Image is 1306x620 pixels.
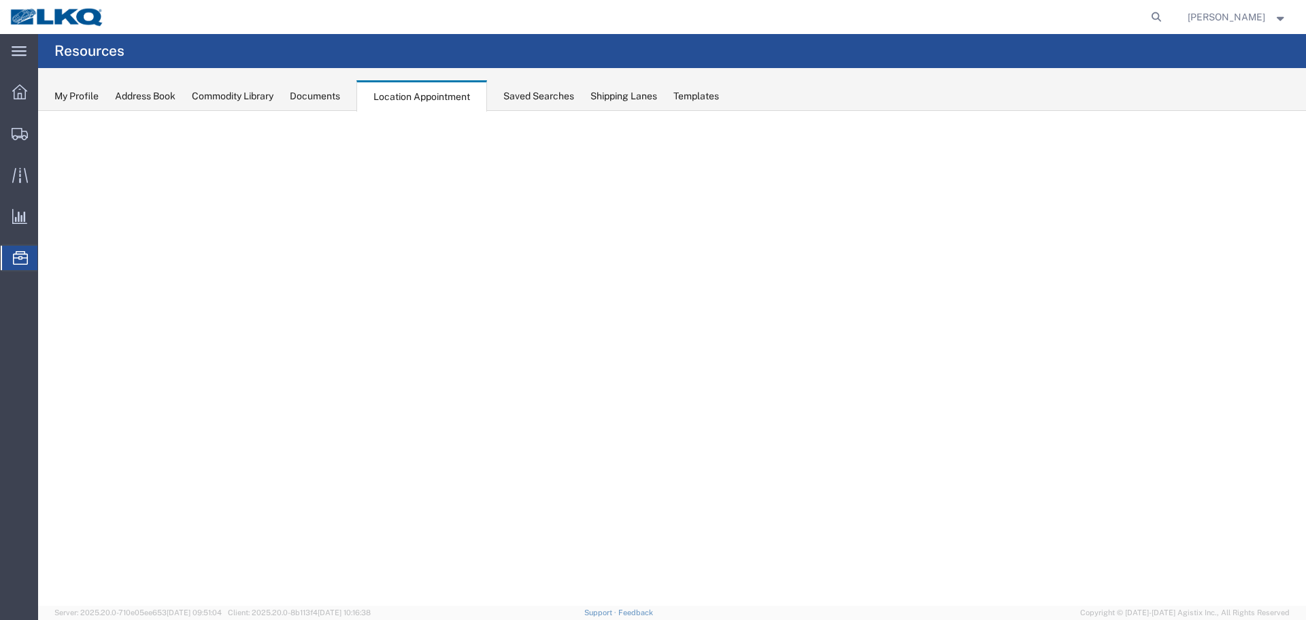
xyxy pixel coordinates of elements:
h4: Resources [54,34,124,68]
div: Templates [673,89,719,103]
div: Commodity Library [192,89,273,103]
div: Saved Searches [503,89,574,103]
a: Support [584,608,618,617]
span: [DATE] 10:16:38 [318,608,371,617]
div: Location Appointment [356,80,487,112]
a: Feedback [618,608,653,617]
span: Copyright © [DATE]-[DATE] Agistix Inc., All Rights Reserved [1080,607,1290,619]
span: [DATE] 09:51:04 [167,608,222,617]
div: Address Book [115,89,175,103]
img: logo [10,7,105,27]
span: Client: 2025.20.0-8b113f4 [228,608,371,617]
div: Documents [290,89,340,103]
span: William Haney [1188,10,1265,25]
iframe: FS Legacy Container [38,111,1306,606]
div: My Profile [54,89,99,103]
button: [PERSON_NAME] [1187,9,1288,25]
span: Server: 2025.20.0-710e05ee653 [54,608,222,617]
div: Shipping Lanes [590,89,657,103]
